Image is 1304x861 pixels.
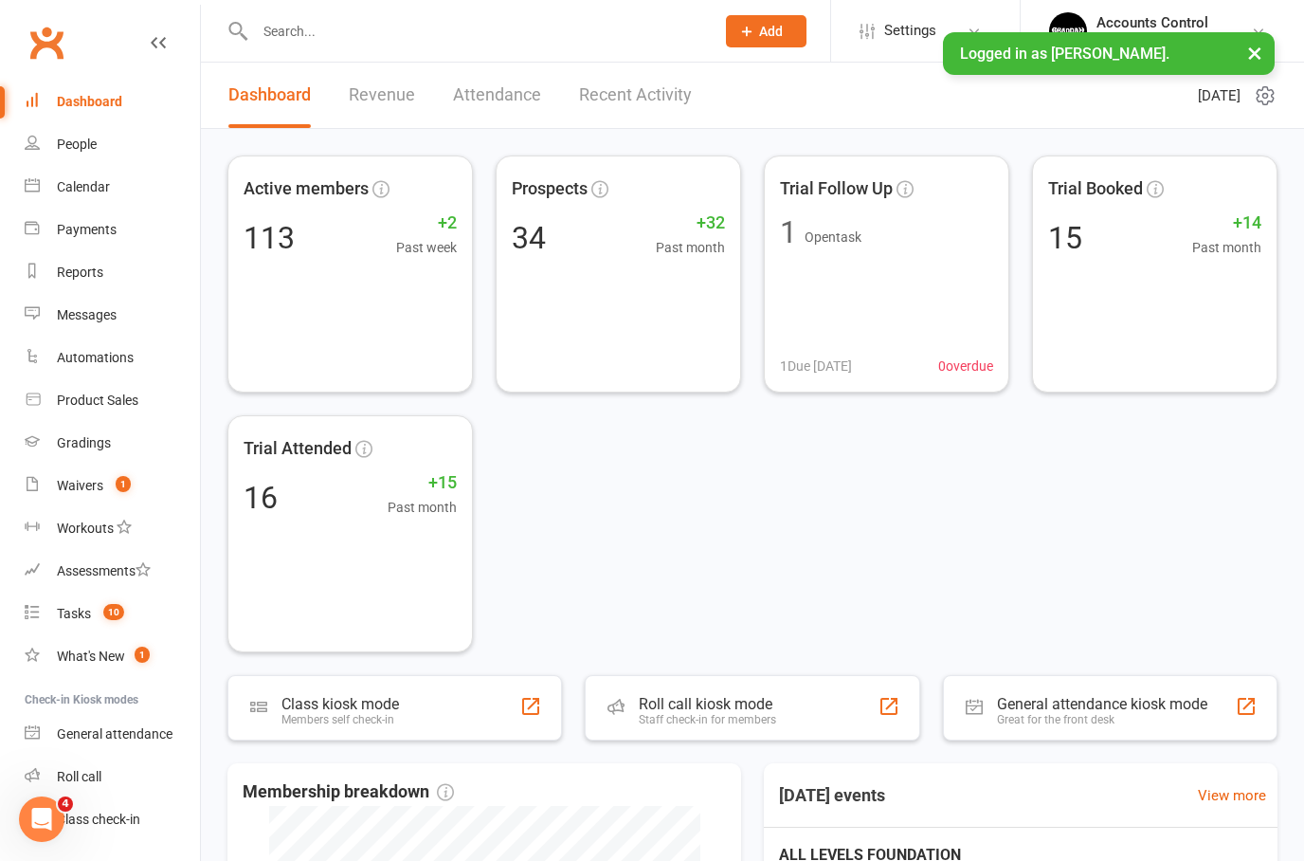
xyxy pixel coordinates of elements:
[938,356,993,376] span: 0 overdue
[1096,31,1208,48] div: [PERSON_NAME]
[25,465,200,507] a: Waivers 1
[57,265,103,280] div: Reports
[1198,784,1266,807] a: View more
[25,756,200,798] a: Roll call
[1192,210,1261,237] span: +14
[228,63,311,128] a: Dashboard
[57,179,110,194] div: Calendar
[244,483,278,513] div: 16
[759,24,783,39] span: Add
[453,63,541,128] a: Attendance
[58,797,73,812] span: 4
[25,209,200,251] a: Payments
[25,635,200,678] a: What's New1
[25,422,200,465] a: Gradings
[1048,223,1082,253] div: 15
[281,713,399,726] div: Members self check-in
[1096,14,1208,31] div: Accounts Control
[57,478,103,493] div: Waivers
[57,435,111,450] div: Gradings
[57,769,101,784] div: Roll call
[25,81,200,123] a: Dashboard
[805,229,861,245] span: Open task
[349,63,415,128] a: Revenue
[57,812,140,827] div: Class check-in
[281,695,399,713] div: Class kiosk mode
[244,223,295,253] div: 113
[1238,32,1272,73] button: ×
[726,15,806,47] button: Add
[57,606,91,621] div: Tasks
[57,563,151,578] div: Assessments
[25,507,200,550] a: Workouts
[656,210,725,237] span: +32
[25,550,200,593] a: Assessments
[116,476,131,492] span: 1
[244,435,352,463] span: Trial Attended
[388,469,457,497] span: +15
[512,223,546,253] div: 34
[997,695,1207,713] div: General attendance kiosk mode
[57,94,122,109] div: Dashboard
[23,19,70,66] a: Clubworx
[25,251,200,294] a: Reports
[19,797,64,842] iframe: Intercom live chat
[25,337,200,379] a: Automations
[103,604,124,620] span: 10
[639,695,776,713] div: Roll call kiosk mode
[512,175,588,203] span: Prospects
[135,647,150,663] span: 1
[1048,175,1143,203] span: Trial Booked
[884,9,936,52] span: Settings
[25,593,200,635] a: Tasks 10
[388,497,457,518] span: Past month
[25,379,200,422] a: Product Sales
[639,713,776,726] div: Staff check-in for members
[1049,12,1087,50] img: thumb_image1701918351.png
[243,779,454,806] span: Membership breakdown
[57,393,138,408] div: Product Sales
[25,798,200,841] a: Class kiosk mode
[997,713,1207,726] div: Great for the front desk
[57,521,114,536] div: Workouts
[25,123,200,166] a: People
[25,294,200,337] a: Messages
[249,18,701,45] input: Search...
[579,63,692,128] a: Recent Activity
[780,175,893,203] span: Trial Follow Up
[25,713,200,756] a: General attendance kiosk mode
[25,166,200,209] a: Calendar
[396,237,457,258] span: Past week
[960,45,1169,63] span: Logged in as [PERSON_NAME].
[57,307,117,322] div: Messages
[764,779,900,813] h3: [DATE] events
[57,350,134,365] div: Automations
[57,649,125,664] div: What's New
[57,222,117,237] div: Payments
[656,237,725,258] span: Past month
[1192,237,1261,258] span: Past month
[780,217,797,247] div: 1
[780,356,852,376] span: 1 Due [DATE]
[57,726,172,742] div: General attendance
[1198,84,1241,107] span: [DATE]
[57,137,97,152] div: People
[244,175,369,203] span: Active members
[396,210,457,237] span: +2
